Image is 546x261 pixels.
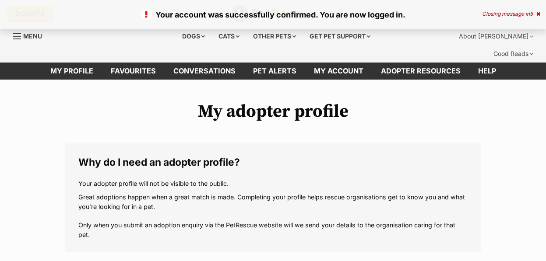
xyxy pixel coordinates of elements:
[78,179,468,188] p: Your adopter profile will not be visible to the public.
[13,28,48,43] a: Menu
[487,45,539,63] div: Good Reads
[165,63,244,80] a: conversations
[176,28,211,45] div: Dogs
[102,63,165,80] a: Favourites
[244,63,305,80] a: Pet alerts
[65,143,481,252] fieldset: Why do I need an adopter profile?
[372,63,469,80] a: Adopter resources
[303,28,377,45] div: Get pet support
[305,63,372,80] a: My account
[42,63,102,80] a: My profile
[65,101,481,122] h1: My adopter profile
[469,63,505,80] a: Help
[23,32,42,40] span: Menu
[78,157,468,168] legend: Why do I need an adopter profile?
[247,28,302,45] div: Other pets
[78,192,468,239] p: Great adoptions happen when a great match is made. Completing your profile helps rescue organisat...
[212,28,246,45] div: Cats
[453,28,539,45] div: About [PERSON_NAME]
